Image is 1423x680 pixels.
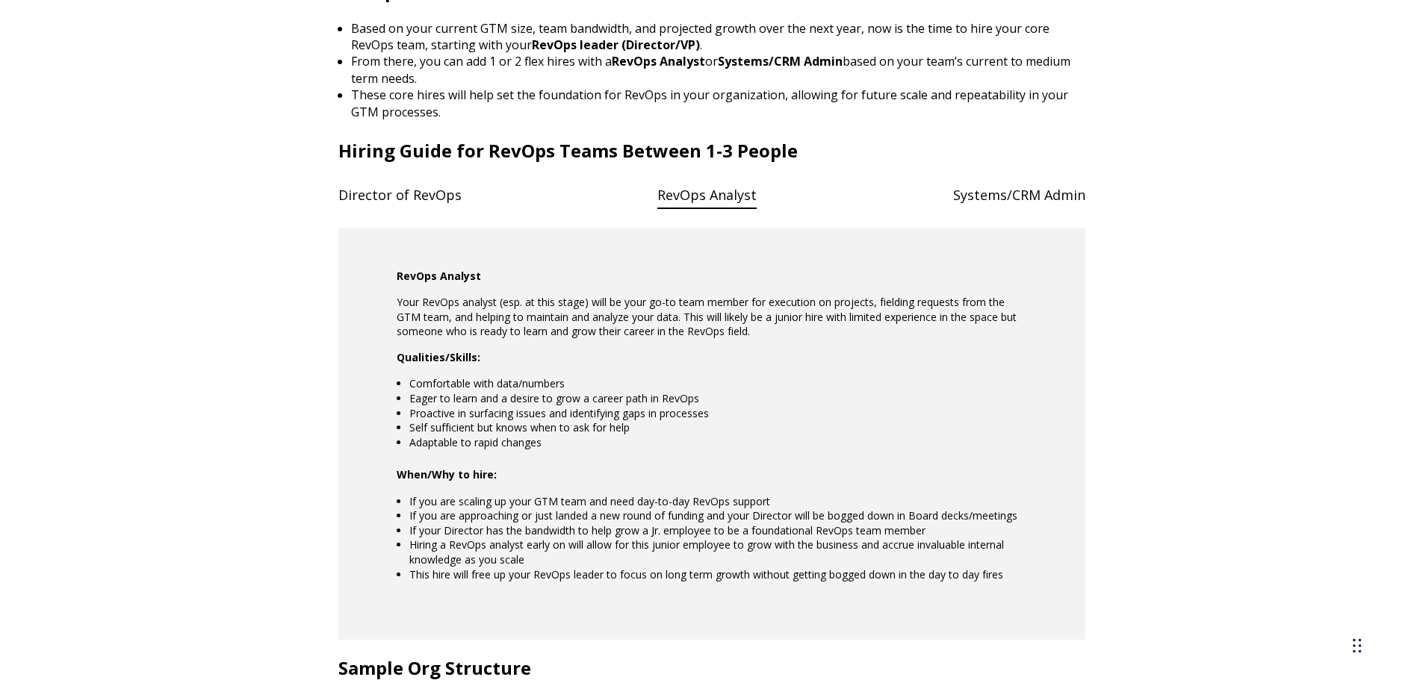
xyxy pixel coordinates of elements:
strong: Qualities/Skills: [397,350,480,364]
span: Hiring Guide for RevOps Teams Between 1-3 People [338,138,798,163]
p: Your RevOps analyst (esp. at this stage) will be your go-to team member for execution on projects... [397,295,1027,338]
li: This hire will free up your RevOps leader to focus on long term growth without getting bogged dow... [409,567,1026,582]
li: Eager to learn and a desire to grow a career path in RevOps [409,391,1026,406]
span: RevOps leader (Director/VP) [532,37,700,53]
span: or [705,53,718,69]
strong: When/Why to hire: [397,467,497,481]
span: RevOps Analyst [612,53,705,69]
li: If you are approaching or just landed a new round of funding and your Director will be bogged dow... [409,508,1026,523]
h4: Systems/CRM Admin [953,180,1085,210]
li: Comfortable with data/numbers [409,376,1026,391]
iframe: Chat Widget [1154,471,1423,680]
li: Self sufficient but knows when to ask for help [409,420,1026,435]
li: Adaptable to rapid changes [409,435,1026,450]
span: Systems/CRM Admin [718,53,843,69]
li: Hiring a RevOps analyst early on will allow for this junior employee to grow with the business an... [409,537,1026,567]
div: Drag [1353,623,1362,668]
span: These core hires will help set the foundation for RevOps in your organization, allowing for futur... [351,87,1068,119]
span: From there, you can add 1 or 2 flex hires with a [351,53,612,69]
span: based on your team’s current to medium term needs. [351,53,1070,86]
strong: RevOps Analyst [397,269,481,283]
h4: RevOps Analyst [657,180,757,210]
li: If your Director has the bandwidth to help grow a Jr. employee to be a foundational RevOps team m... [409,523,1026,538]
strong: Sample Org Structure [338,655,531,680]
li: If you are scaling up your GTM team and need day-to-day RevOps support [409,494,1026,509]
span: Based on your current GTM size, team bandwidth, and projected growth over the next year, now is t... [351,20,1050,53]
h4: Director of RevOps [338,180,462,210]
li: Proactive in surfacing issues and identifying gaps in processes [409,406,1026,421]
